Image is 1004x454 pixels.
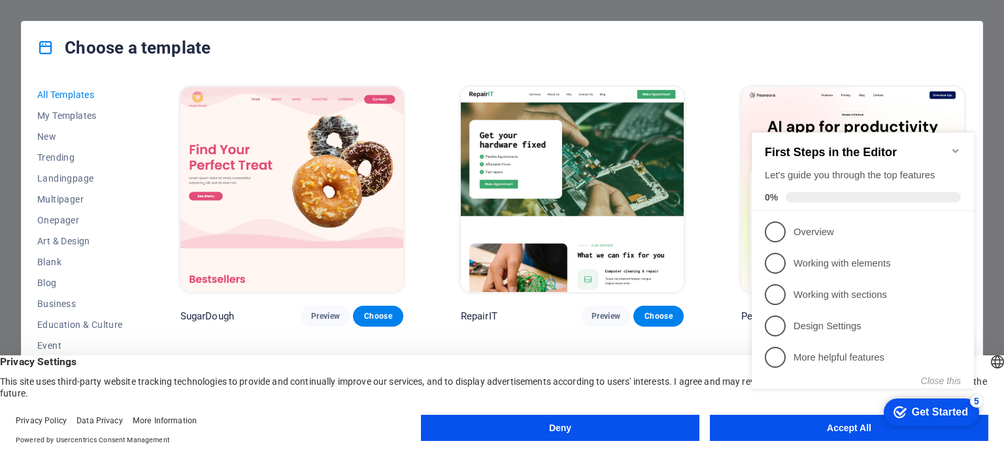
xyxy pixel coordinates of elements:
span: Choose [644,311,673,321]
span: Preview [311,311,340,321]
span: Onepager [37,215,123,225]
button: New [37,126,123,147]
button: Preview [581,306,631,327]
li: More helpful features [5,229,227,260]
button: Art & Design [37,231,123,251]
span: Blank [37,257,123,267]
p: Peoneera [741,310,783,323]
span: New [37,131,123,142]
span: Business [37,299,123,309]
div: 5 [224,282,237,295]
button: Blank [37,251,123,272]
span: All Templates [37,89,123,100]
span: Trending [37,152,123,163]
button: Blog [37,272,123,293]
button: Education & Culture [37,314,123,335]
h4: Choose a template [37,37,210,58]
p: Working with sections [47,175,204,189]
span: Education & Culture [37,319,123,330]
button: Preview [301,306,350,327]
h2: First Steps in the Editor [18,33,214,46]
li: Design Settings [5,197,227,229]
span: 0% [18,79,39,89]
p: Overview [47,112,204,126]
span: My Templates [37,110,123,121]
p: More helpful features [47,238,204,251]
li: Overview [5,103,227,135]
span: Multipager [37,194,123,204]
button: Multipager [37,189,123,210]
span: Art & Design [37,236,123,246]
li: Working with sections [5,166,227,197]
button: All Templates [37,84,123,105]
div: Minimize checklist [204,33,214,43]
p: Design Settings [47,206,204,220]
div: Let's guide you through the top features [18,56,214,69]
button: Choose [633,306,683,327]
button: Close this [175,263,214,273]
button: My Templates [37,105,123,126]
button: Business [37,293,123,314]
span: Preview [592,311,620,321]
span: Landingpage [37,173,123,184]
p: RepairIT [461,310,497,323]
span: Choose [363,311,392,321]
img: SugarDough [180,87,403,292]
img: Peoneera [741,87,964,292]
button: Onepager [37,210,123,231]
button: Choose [353,306,403,327]
p: SugarDough [180,310,234,323]
div: Get Started [165,293,222,305]
button: Event [37,335,123,356]
p: Working with elements [47,144,204,157]
div: Get Started 5 items remaining, 0% complete [137,285,233,313]
span: Blog [37,278,123,288]
button: Landingpage [37,168,123,189]
img: RepairIT [461,87,684,292]
li: Working with elements [5,135,227,166]
button: Trending [37,147,123,168]
span: Event [37,340,123,351]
